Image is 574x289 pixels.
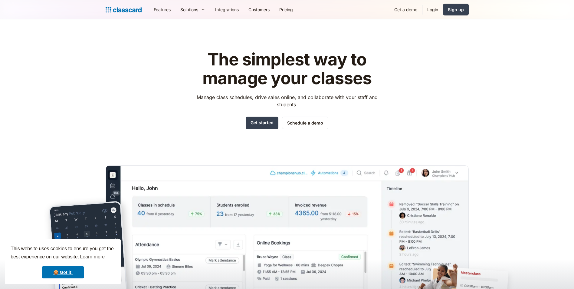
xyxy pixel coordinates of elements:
a: Customers [244,3,274,16]
div: cookieconsent [5,239,121,284]
div: Solutions [175,3,210,16]
div: Sign up [448,6,464,13]
a: Schedule a demo [282,117,328,129]
a: Pricing [274,3,298,16]
div: Solutions [180,6,198,13]
a: Get a demo [389,3,422,16]
a: Login [422,3,443,16]
a: Get started [246,117,278,129]
a: home [106,5,142,14]
h1: The simplest way to manage your classes [191,50,383,88]
a: Sign up [443,4,469,15]
a: dismiss cookie message [42,266,84,278]
a: Features [149,3,175,16]
p: Manage class schedules, drive sales online, and collaborate with your staff and students. [191,94,383,108]
a: learn more about cookies [79,252,106,261]
span: This website uses cookies to ensure you get the best experience on our website. [11,245,115,261]
a: Integrations [210,3,244,16]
